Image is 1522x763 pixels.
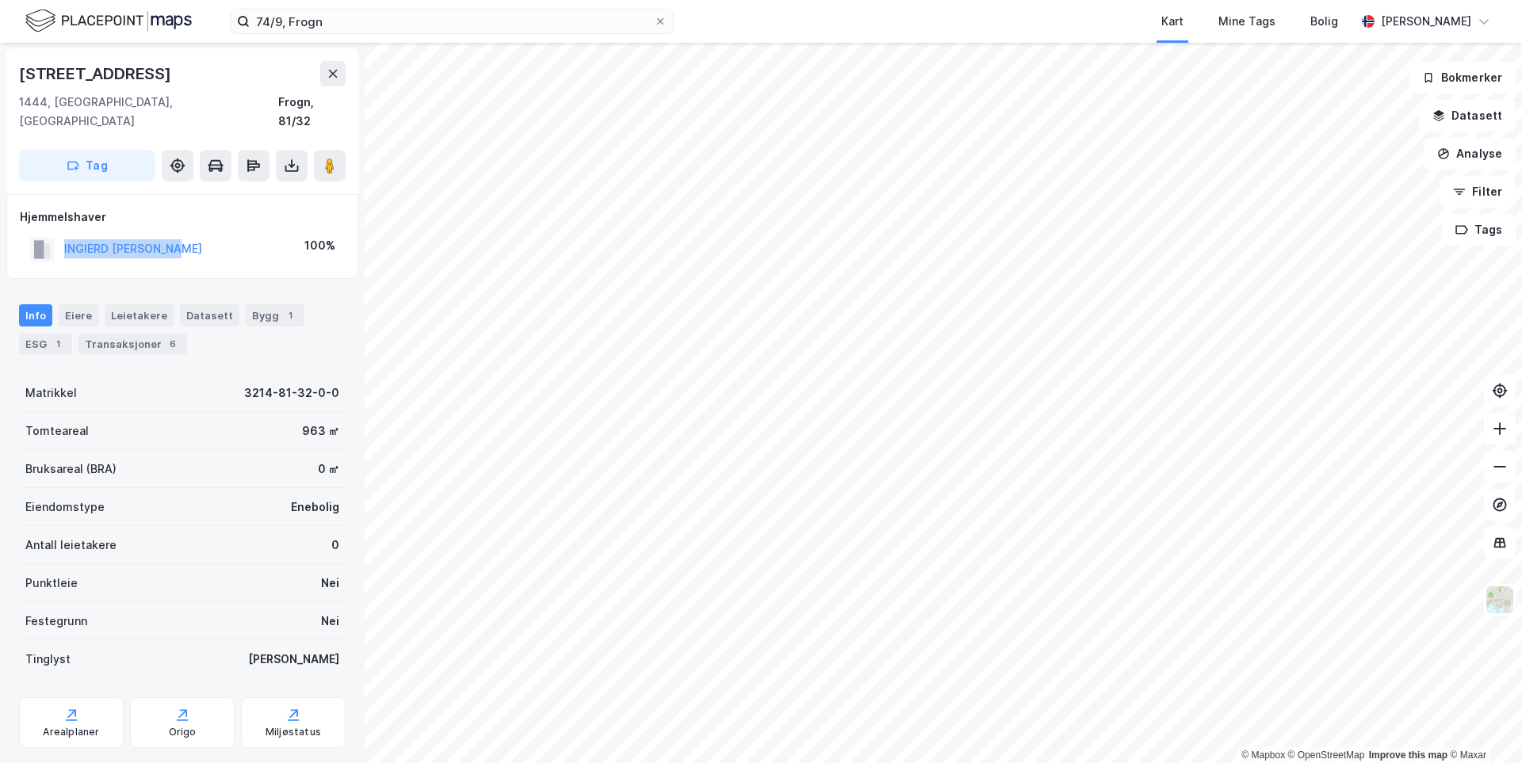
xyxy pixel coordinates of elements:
[266,726,321,738] div: Miljøstatus
[1161,12,1184,31] div: Kart
[19,93,278,131] div: 1444, [GEOGRAPHIC_DATA], [GEOGRAPHIC_DATA]
[1381,12,1471,31] div: [PERSON_NAME]
[302,422,339,441] div: 963 ㎡
[50,336,66,352] div: 1
[59,304,98,326] div: Eiere
[25,612,87,631] div: Festegrunn
[165,336,181,352] div: 6
[1442,214,1516,246] button: Tags
[105,304,174,326] div: Leietakere
[19,333,72,355] div: ESG
[304,236,335,255] div: 100%
[246,304,304,326] div: Bygg
[1288,750,1365,761] a: OpenStreetMap
[25,498,105,517] div: Eiendomstype
[25,422,89,441] div: Tomteareal
[1443,687,1522,763] iframe: Chat Widget
[1218,12,1275,31] div: Mine Tags
[25,574,78,593] div: Punktleie
[1419,100,1516,132] button: Datasett
[25,7,192,35] img: logo.f888ab2527a4732fd821a326f86c7f29.svg
[25,460,117,479] div: Bruksareal (BRA)
[250,10,654,33] input: Søk på adresse, matrikkel, gårdeiere, leietakere eller personer
[25,650,71,669] div: Tinglyst
[180,304,239,326] div: Datasett
[169,726,197,738] div: Origo
[43,726,99,738] div: Arealplaner
[318,460,339,479] div: 0 ㎡
[1409,62,1516,93] button: Bokmerker
[19,61,174,86] div: [STREET_ADDRESS]
[1241,750,1285,761] a: Mapbox
[321,574,339,593] div: Nei
[78,333,187,355] div: Transaksjoner
[1443,687,1522,763] div: Kontrollprogram for chat
[1424,138,1516,170] button: Analyse
[282,307,298,323] div: 1
[1310,12,1338,31] div: Bolig
[25,536,117,555] div: Antall leietakere
[25,383,77,402] div: Matrikkel
[1485,585,1515,615] img: Z
[278,93,346,131] div: Frogn, 81/32
[321,612,339,631] div: Nei
[244,383,339,402] div: 3214-81-32-0-0
[291,498,339,517] div: Enebolig
[248,650,339,669] div: [PERSON_NAME]
[1369,750,1447,761] a: Improve this map
[1440,176,1516,208] button: Filter
[331,536,339,555] div: 0
[20,208,345,227] div: Hjemmelshaver
[19,304,52,326] div: Info
[19,150,155,181] button: Tag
